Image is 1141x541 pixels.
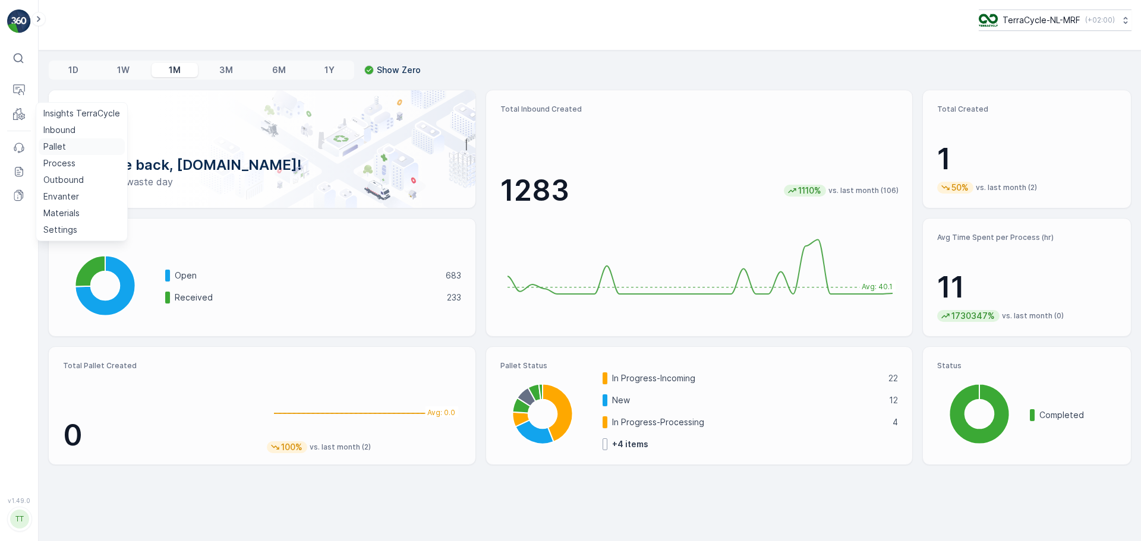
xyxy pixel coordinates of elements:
p: 683 [446,270,461,281]
p: ( +02:00 ) [1085,15,1115,25]
p: 12 [889,394,898,406]
p: 1283 [500,173,569,208]
p: Total Inbound Created [500,105,899,114]
p: 4 [893,416,898,428]
p: 1 [937,141,1117,177]
p: Total Pallet Created [63,361,257,371]
p: vs. last month (2) [310,442,371,452]
p: Welcome back, [DOMAIN_NAME]! [68,156,456,175]
p: In Progress-Incoming [612,372,881,384]
div: TT [10,510,29,529]
p: Inbound Status [63,233,461,242]
p: 6M [272,64,286,76]
p: 1730347% [950,310,996,322]
p: Received [175,292,439,303]
p: New [612,394,882,406]
p: 3M [219,64,233,76]
p: 1M [169,64,181,76]
p: 11 [937,270,1117,305]
p: vs. last month (2) [976,183,1037,192]
p: Have a zero-waste day [68,175,456,189]
p: Show Zero [377,64,421,76]
img: logo [7,10,31,33]
p: vs. last month (106) [828,186,899,195]
p: Status [937,361,1117,371]
p: Total Created [937,105,1117,114]
p: TerraCycle-NL-MRF [1003,14,1080,26]
p: 1Y [324,64,335,76]
p: 22 [888,372,898,384]
p: 233 [447,292,461,303]
p: Avg Time Spent per Process (hr) [937,233,1117,242]
button: TerraCycle-NL-MRF(+02:00) [979,10,1131,31]
span: v 1.49.0 [7,497,31,504]
p: 1W [117,64,130,76]
p: 0 [63,417,257,453]
p: 1110% [797,185,822,197]
p: vs. last month (0) [1002,311,1064,321]
p: 100% [280,441,304,453]
p: Open [175,270,438,281]
img: TC_v739CUj.png [979,14,998,27]
p: 1D [68,64,78,76]
p: Completed [1039,409,1117,421]
p: In Progress-Processing [612,416,885,428]
p: 50% [950,182,970,194]
p: + 4 items [612,438,648,450]
button: TT [7,507,31,531]
p: Pallet Status [500,361,899,371]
